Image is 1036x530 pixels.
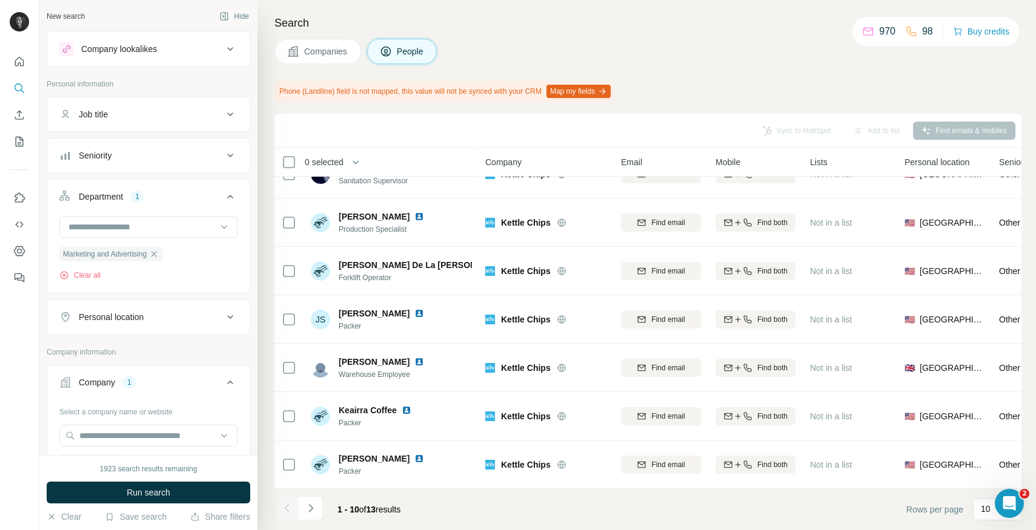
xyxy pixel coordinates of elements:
[59,270,101,281] button: Clear all
[311,261,330,281] img: Avatar
[501,459,551,471] span: Kettle Chips
[810,266,852,276] span: Not in a list
[10,187,29,209] button: Use Surfe on LinkedIn
[367,505,376,514] span: 13
[339,321,429,332] span: Packer
[47,141,250,170] button: Seniority
[757,459,788,470] span: Find both
[47,34,250,64] button: Company lookalikes
[621,310,701,329] button: Find email
[716,262,795,280] button: Find both
[339,307,410,319] span: [PERSON_NAME]
[757,314,788,325] span: Find both
[339,369,429,380] span: Warehouse Employee
[905,313,915,326] span: 🇺🇸
[79,311,144,323] div: Personal location
[47,79,250,90] p: Personal information
[716,407,795,425] button: Find both
[79,149,111,162] div: Seniority
[716,214,795,232] button: Find both
[339,272,472,283] span: Forklift Operator
[339,224,429,235] span: Production Specialist
[339,404,397,416] span: Keairra Coffee
[905,265,915,277] span: 🇺🇸
[757,217,788,228] span: Find both
[501,410,551,422] span: Kettle Chips
[485,411,495,421] img: Logo of Kettle Chips
[906,503,963,515] span: Rows per page
[651,362,685,373] span: Find email
[905,217,915,229] span: 🇺🇸
[130,191,144,202] div: 1
[999,156,1032,168] span: Seniority
[501,313,551,326] span: Kettle Chips
[999,315,1020,324] span: Other
[127,486,170,499] span: Run search
[414,357,424,367] img: LinkedIn logo
[10,12,29,31] img: Avatar
[485,218,495,227] img: Logo of Kettle Chips
[716,456,795,474] button: Find both
[81,43,157,55] div: Company lookalikes
[337,505,359,514] span: 1 - 10
[651,411,685,422] span: Find email
[339,211,410,223] span: [PERSON_NAME]
[621,456,701,474] button: Find email
[999,218,1020,227] span: Other
[79,108,108,120] div: Job title
[311,213,330,232] img: Avatar
[414,309,424,318] img: LinkedIn logo
[47,182,250,216] button: Department1
[337,505,400,514] span: results
[905,156,969,168] span: Personal location
[47,482,250,503] button: Run search
[999,460,1020,469] span: Other
[501,362,551,374] span: Kettle Chips
[922,24,933,39] p: 98
[953,23,1009,40] button: Buy credits
[47,100,250,129] button: Job title
[47,368,250,402] button: Company1
[10,267,29,289] button: Feedback
[716,156,740,168] span: Mobile
[485,315,495,324] img: Logo of Kettle Chips
[651,266,685,276] span: Find email
[402,405,411,415] img: LinkedIn logo
[716,310,795,329] button: Find both
[651,217,685,228] span: Find email
[651,314,685,325] span: Find email
[621,214,701,232] button: Find email
[621,156,642,168] span: Email
[995,489,1024,518] iframe: Intercom live chat
[339,417,416,428] span: Packer
[339,466,429,477] span: Packer
[100,463,198,474] div: 1923 search results remaining
[79,376,115,388] div: Company
[274,15,1021,31] h4: Search
[1020,489,1029,499] span: 2
[10,77,29,99] button: Search
[122,377,136,388] div: 1
[905,459,915,471] span: 🇺🇸
[716,359,795,377] button: Find both
[311,310,330,329] div: JS
[299,496,323,520] button: Navigate to next page
[339,453,410,465] span: [PERSON_NAME]
[879,24,895,39] p: 970
[999,411,1020,421] span: Other
[47,11,85,22] div: New search
[190,511,250,523] button: Share filters
[905,410,915,422] span: 🇺🇸
[905,362,915,374] span: 🇬🇧
[339,259,509,271] span: [PERSON_NAME] De La [PERSON_NAME]
[10,51,29,73] button: Quick start
[999,363,1020,373] span: Other
[920,362,985,374] span: [GEOGRAPHIC_DATA]
[211,7,257,25] button: Hide
[757,362,788,373] span: Find both
[485,266,495,276] img: Logo of Kettle Chips
[757,266,788,276] span: Find both
[414,454,424,463] img: LinkedIn logo
[485,156,522,168] span: Company
[339,175,429,186] span: Sanitation Supervisor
